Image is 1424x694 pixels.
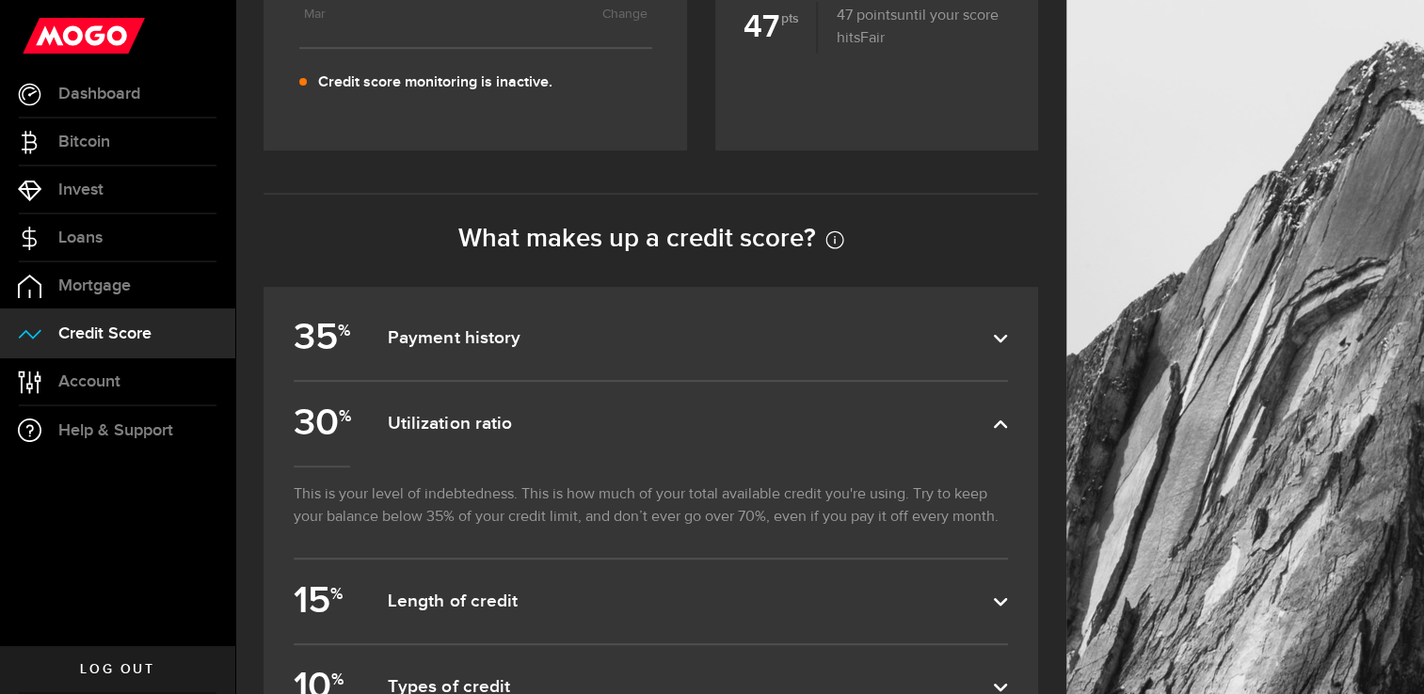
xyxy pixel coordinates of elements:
[837,8,897,24] span: 47 points
[338,321,350,340] sup: %
[80,663,154,676] span: Log out
[860,31,885,46] span: Fair
[58,277,131,294] span: Mortgage
[339,406,351,426] sup: %
[818,5,1010,50] p: until your score hits
[744,2,818,53] b: 47
[294,465,1008,558] p: This is your level of indebtedness. This is how much of your total available credit you're using....
[318,71,552,94] p: Credit score monitoring is inactive.
[58,325,152,342] span: Credit Score
[58,373,120,390] span: Account
[388,591,993,613] dfn: Length of credit
[15,8,72,64] button: Open LiveChat chat widget
[294,393,355,454] b: 30
[58,181,104,198] span: Invest
[294,308,355,369] b: 35
[330,584,343,604] sup: %
[294,571,355,632] b: 15
[58,422,173,439] span: Help & Support
[58,134,110,150] span: Bitcoin
[388,327,993,350] dfn: Payment history
[58,86,140,103] span: Dashboard
[264,223,1038,254] h2: What makes up a credit score?
[388,413,993,435] dfn: Utilization ratio
[331,670,344,689] sup: %
[58,229,103,246] span: Loans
